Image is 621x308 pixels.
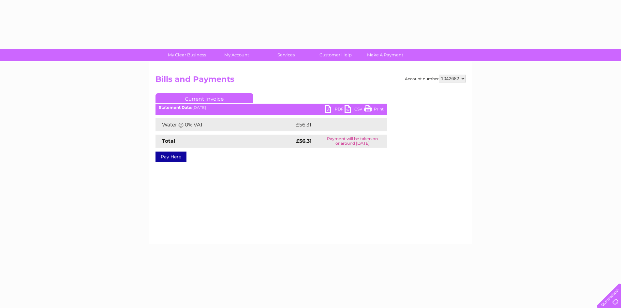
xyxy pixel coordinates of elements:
[364,105,384,115] a: Print
[160,49,214,61] a: My Clear Business
[325,105,345,115] a: PDF
[210,49,263,61] a: My Account
[155,152,186,162] a: Pay Here
[162,138,175,144] strong: Total
[155,93,253,103] a: Current Invoice
[159,105,192,110] b: Statement Date:
[259,49,313,61] a: Services
[358,49,412,61] a: Make A Payment
[318,135,387,148] td: Payment will be taken on or around [DATE]
[345,105,364,115] a: CSV
[405,75,466,82] div: Account number
[155,105,387,110] div: [DATE]
[155,118,294,131] td: Water @ 0% VAT
[296,138,312,144] strong: £56.31
[309,49,362,61] a: Customer Help
[155,75,466,87] h2: Bills and Payments
[294,118,373,131] td: £56.31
